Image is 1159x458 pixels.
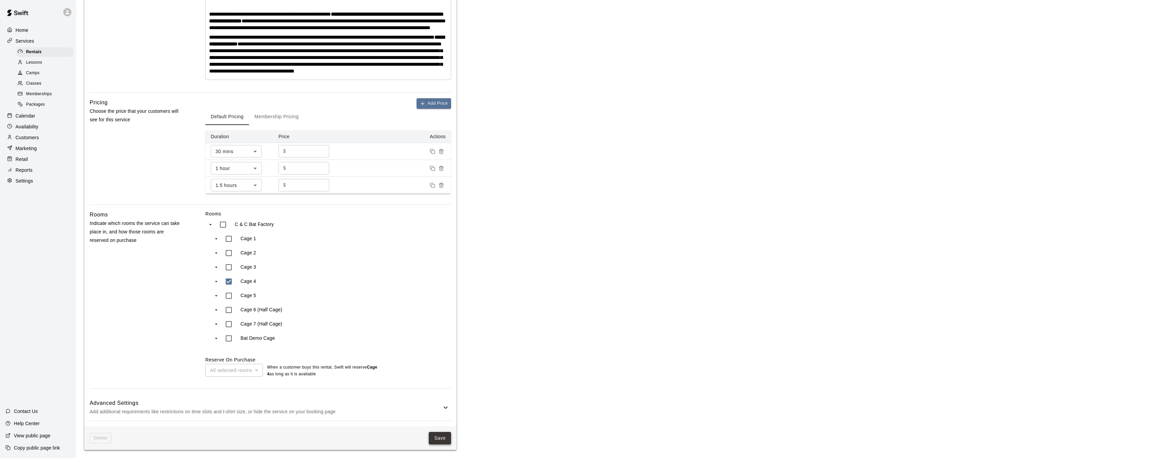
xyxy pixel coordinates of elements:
p: Help Center [14,420,40,427]
p: $ [283,182,286,189]
a: Home [5,25,71,35]
th: Actions [341,130,451,143]
button: Add Price [417,98,451,109]
p: Cage 4 [241,278,256,285]
a: Reports [5,165,71,175]
h6: Advanced Settings [90,399,442,408]
p: Cage 5 [241,292,256,299]
p: Calendar [16,112,35,119]
div: Advanced SettingsAdd additional requirements like restrictions on time slots and t-shirt size, or... [90,394,451,421]
span: Classes [26,80,41,87]
button: Duplicate price [428,147,437,156]
p: Add additional requirements like restrictions on time slots and t-shirt size, or hide the service... [90,408,442,416]
button: Default Pricing [205,109,249,125]
p: Customers [16,134,39,141]
button: Save [429,432,451,444]
p: Settings [16,178,33,184]
p: When a customer buys this rental , Swift will reserve as long as it is available [267,364,385,378]
p: Marketing [16,145,37,152]
div: Classes [16,79,73,88]
div: 1 hour [211,162,262,174]
div: 1.5 hours [211,179,262,191]
p: Contact Us [14,408,38,415]
button: Remove price [437,147,446,156]
a: Packages [16,100,76,110]
button: Membership Pricing [249,109,304,125]
a: Customers [5,132,71,143]
p: $ [283,148,286,155]
a: Retail [5,154,71,164]
a: Rentals [16,47,76,57]
a: Memberships [16,89,76,100]
div: Lessons [16,58,73,67]
p: Cage 2 [241,249,256,256]
th: Duration [205,130,273,143]
p: View public page [14,432,50,439]
a: Lessons [16,57,76,68]
p: C & C Bat Factory [235,221,274,228]
span: Rentals [26,49,42,56]
p: Choose the price that your customers will see for this service [90,107,184,124]
p: $ [283,165,286,172]
span: Packages [26,101,45,108]
th: Price [273,130,341,143]
p: Cage 1 [241,235,256,242]
label: Rooms [205,210,451,217]
p: Retail [16,156,28,163]
div: Rentals [16,47,73,57]
button: Duplicate price [428,164,437,173]
span: Camps [26,70,40,77]
h6: Pricing [90,98,108,107]
button: Duplicate price [428,181,437,190]
a: Calendar [5,111,71,121]
div: 30 mins [211,145,262,158]
p: Services [16,38,34,44]
p: Home [16,27,28,34]
a: Availability [5,122,71,132]
button: Remove price [437,164,446,173]
p: Cage 6 (Half Cage) [241,306,282,313]
span: This rental can't be deleted because its tied to: credits, [90,433,111,443]
ul: swift facility view [205,217,341,346]
p: Cage 3 [241,264,256,270]
div: Camps [16,68,73,78]
b: Cage 4 [267,365,377,376]
p: Reports [16,167,32,173]
p: Cage 7 (Half Cage) [241,320,282,327]
div: Packages [16,100,73,109]
label: Reserve On Purchase [205,357,255,362]
span: Lessons [26,59,42,66]
button: Remove price [437,181,446,190]
p: Copy public page link [14,444,60,451]
a: Marketing [5,143,71,153]
a: Services [5,36,71,46]
a: Camps [16,68,76,79]
span: Memberships [26,91,52,98]
p: Availability [16,123,39,130]
a: Classes [16,79,76,89]
div: All selected rooms [205,364,263,376]
p: Indicate which rooms the service can take place in, and how those rooms are reserved on purchase [90,219,184,245]
a: Settings [5,176,71,186]
p: Bat Demo Cage [241,335,275,341]
div: Memberships [16,89,73,99]
h6: Rooms [90,210,108,219]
